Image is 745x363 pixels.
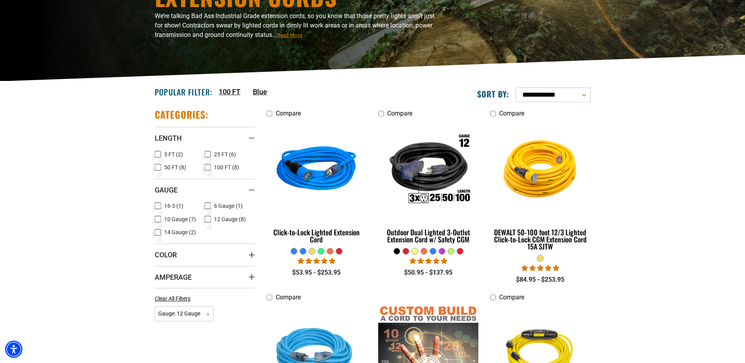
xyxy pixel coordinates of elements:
summary: Gauge [155,179,255,201]
img: Outdoor Dual Lighted 3-Outlet Extension Cord w/ Safety CGM [379,125,478,215]
a: 100 FT [219,86,240,97]
span: 3 FT (2) [164,152,183,157]
span: Compare [276,110,301,117]
span: Color [155,250,177,259]
span: 4.84 stars [522,264,559,272]
div: Accessibility Menu [5,341,22,358]
span: Compare [499,293,524,301]
span: Gauge: 12 Gauge [155,306,214,321]
h2: Categories: [155,108,209,121]
span: Clear All Filters [155,295,190,302]
img: blue [267,125,366,215]
summary: Amperage [155,266,255,288]
div: $53.95 - $253.95 [267,268,367,277]
a: A coiled yellow extension cord with a plug and connector at each end, designed for outdoor use. D... [490,121,590,255]
div: $50.95 - $137.95 [378,268,478,277]
div: $84.95 - $253.95 [490,275,590,284]
span: 16-3 (1) [164,203,183,209]
p: We’re talking Bad Ass Industrial Grade extension cords, so you know that those pretty lights aren... [155,11,441,40]
span: 12 Gauge (8) [214,216,246,222]
span: Compare [276,293,301,301]
a: Clear All Filters [155,295,194,303]
div: Click-to-Lock Lighted Extension Cord [267,229,367,243]
span: Gauge [155,185,178,194]
a: Blue [253,86,267,97]
img: A coiled yellow extension cord with a plug and connector at each end, designed for outdoor use. [491,125,590,215]
a: Gauge: 12 Gauge [155,310,214,317]
span: Compare [387,110,412,117]
summary: Length [155,127,255,149]
span: Length [155,134,182,143]
label: Sort by: [477,89,509,99]
span: 6 Gauge (1) [214,203,243,209]
span: Amperage [155,273,192,282]
span: Read More [277,32,302,38]
span: 100 FT (8) [214,165,239,170]
a: Outdoor Dual Lighted 3-Outlet Extension Cord w/ Safety CGM Outdoor Dual Lighted 3-Outlet Extensio... [378,121,478,247]
span: 14 Gauge (2) [164,229,196,235]
span: 4.80 stars [410,257,447,265]
span: 10 Gauge (7) [164,216,196,222]
span: 50 FT (8) [164,165,186,170]
a: blue Click-to-Lock Lighted Extension Cord [267,121,367,247]
h2: Popular Filter: [155,87,212,97]
span: Compare [499,110,524,117]
span: 4.87 stars [298,257,335,265]
summary: Color [155,244,255,266]
span: 25 FT (6) [214,152,236,157]
div: DEWALT 50-100 foot 12/3 Lighted Click-to-Lock CGM Extension Cord 15A SJTW [490,229,590,250]
div: Outdoor Dual Lighted 3-Outlet Extension Cord w/ Safety CGM [378,229,478,243]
